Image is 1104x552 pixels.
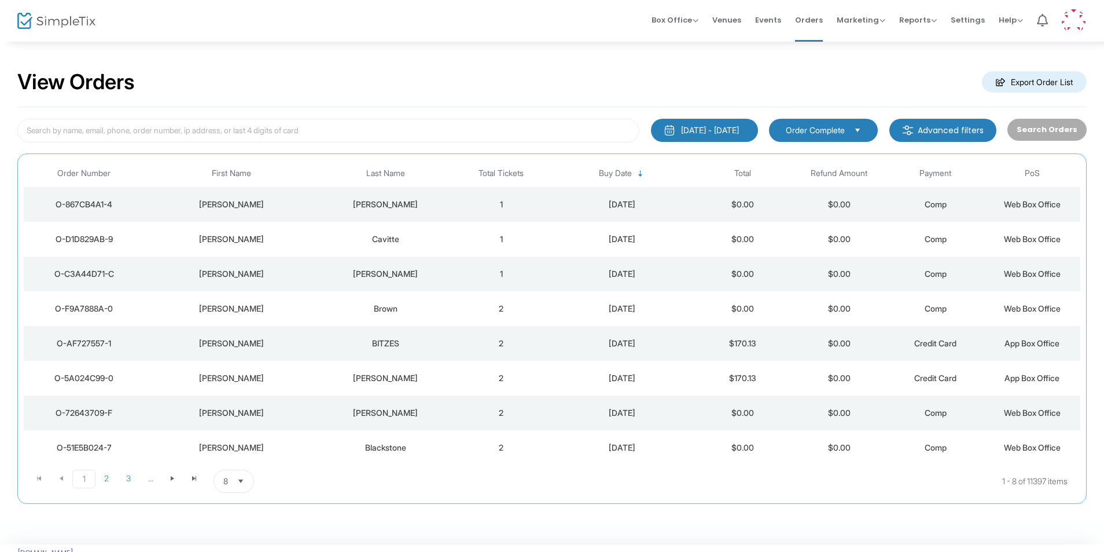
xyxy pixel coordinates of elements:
div: O-C3A44D71-C [27,268,141,280]
span: Web Box Office [1004,443,1061,452]
td: 2 [453,326,550,361]
div: 8/11/2025 [553,268,691,280]
div: BITZES [321,338,450,349]
div: 8/11/2025 [553,372,691,384]
span: Credit Card [914,338,956,348]
img: filter [902,125,914,136]
td: $170.13 [694,361,791,396]
span: Help [999,14,1023,25]
td: 1 [453,187,550,222]
td: 1 [453,222,550,257]
m-button: Export Order List [982,71,1087,93]
h2: View Orders [17,70,135,95]
span: App Box Office [1004,338,1059,348]
span: Comp [925,408,947,418]
div: 8/11/2025 [553,233,691,245]
div: Bryan [147,303,315,315]
div: Carter [321,268,450,280]
td: $0.00 [694,430,791,465]
span: Web Box Office [1004,408,1061,418]
span: Box Office [652,14,698,25]
span: Comp [925,199,947,209]
div: 8/11/2025 [553,442,691,454]
span: App Box Office [1004,373,1059,383]
td: 2 [453,291,550,326]
td: $0.00 [694,291,791,326]
span: Buy Date [599,169,632,178]
td: $0.00 [791,291,888,326]
span: Web Box Office [1004,199,1061,209]
span: Payment [919,169,951,178]
span: Last Name [366,169,405,178]
span: Page 4 [139,470,161,487]
span: Orders [795,5,823,35]
span: Comp [925,234,947,244]
span: Order Number [57,169,111,178]
span: Go to the last page [190,474,199,483]
span: 8 [223,476,228,487]
div: Brian [147,372,315,384]
div: Data table [24,160,1080,465]
td: $0.00 [791,396,888,430]
div: O-72643709-F [27,407,141,419]
div: O-F9A7888A-0 [27,303,141,315]
span: Reports [899,14,937,25]
m-button: Advanced filters [889,119,996,142]
button: Select [849,124,866,137]
span: First Name [212,169,251,178]
div: 8/11/2025 [553,303,691,315]
div: O-51E5B024-7 [27,442,141,454]
td: 1 [453,257,550,291]
td: $0.00 [694,257,791,291]
span: Web Box Office [1004,234,1061,244]
div: [DATE] - [DATE] [681,125,739,136]
div: Brown [321,303,450,315]
div: Brey [321,407,450,419]
span: Order Complete [786,125,845,136]
td: $0.00 [694,222,791,257]
div: 8/11/2025 [553,407,691,419]
span: Sortable [636,169,645,178]
div: 8/11/2025 [553,199,691,210]
button: Select [233,470,249,492]
span: Go to the last page [183,470,205,487]
span: Go to the next page [161,470,183,487]
div: O-AF727557-1 [27,338,141,349]
div: Tressa [147,233,315,245]
span: Comp [925,304,947,313]
span: Web Box Office [1004,304,1061,313]
td: $0.00 [791,326,888,361]
td: 2 [453,430,550,465]
span: Web Box Office [1004,269,1061,279]
div: Cervantes [321,199,450,210]
div: Herbert [321,372,450,384]
div: Jailyn [147,407,315,419]
div: Cavitte [321,233,450,245]
div: 8/11/2025 [553,338,691,349]
span: Comp [925,443,947,452]
td: $0.00 [791,430,888,465]
td: $0.00 [694,187,791,222]
input: Search by name, email, phone, order number, ip address, or last 4 digits of card [17,119,639,142]
div: O-867CB4A1-4 [27,199,141,210]
div: Cecilia [147,199,315,210]
span: Settings [951,5,985,35]
span: Marketing [837,14,885,25]
span: Go to the next page [168,474,177,483]
span: Page 3 [117,470,139,487]
span: PoS [1025,169,1040,178]
div: O-5A024C99-0 [27,372,141,384]
div: ALAINA R [147,338,315,349]
span: Page 2 [95,470,117,487]
span: Credit Card [914,373,956,383]
div: Michael [147,442,315,454]
kendo-pager-info: 1 - 8 of 11397 items [369,470,1068,493]
td: 2 [453,396,550,430]
td: $170.13 [694,326,791,361]
td: $0.00 [791,257,888,291]
td: $0.00 [694,396,791,430]
img: monthly [664,125,675,136]
span: Comp [925,269,947,279]
span: Events [755,5,781,35]
div: Blackstone [321,442,450,454]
